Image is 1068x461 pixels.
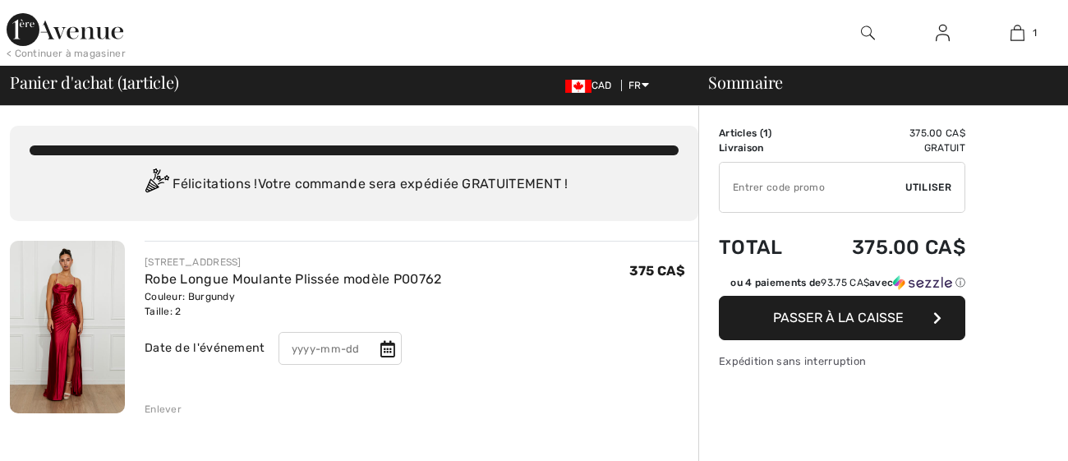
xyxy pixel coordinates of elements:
[730,275,965,290] div: ou 4 paiements de avec
[719,219,808,275] td: Total
[1010,23,1024,43] img: Mon panier
[719,353,965,369] div: Expédition sans interruption
[719,141,808,155] td: Livraison
[720,163,905,212] input: Code promo
[629,263,685,279] span: 375 CA$
[773,310,904,325] span: Passer à la caisse
[1033,25,1037,40] span: 1
[279,332,402,365] input: yyyy-mm-dd
[565,80,592,93] img: Canadian Dollar
[122,70,127,91] span: 1
[7,46,126,61] div: < Continuer à magasiner
[30,168,679,201] div: Félicitations ! Votre commande sera expédiée GRATUITEMENT !
[145,271,442,287] a: Robe Longue Moulante Plissée modèle P00762
[719,275,965,296] div: ou 4 paiements de93.75 CA$avecSezzle Cliquez pour en savoir plus sur Sezzle
[688,74,1058,90] div: Sommaire
[808,126,965,141] td: 375.00 CA$
[565,80,619,91] span: CAD
[981,23,1054,43] a: 1
[763,127,768,139] span: 1
[861,23,875,43] img: recherche
[145,255,442,270] div: [STREET_ADDRESS]
[7,13,123,46] img: 1ère Avenue
[923,23,963,44] a: Se connecter
[719,126,808,141] td: Articles ( )
[145,402,182,417] div: Enlever
[719,296,965,340] button: Passer à la caisse
[145,289,442,319] div: Couleur: Burgundy Taille: 2
[936,23,950,43] img: Mes infos
[808,219,965,275] td: 375.00 CA$
[905,180,951,195] span: Utiliser
[10,74,179,90] span: Panier d'achat ( article)
[628,80,649,91] span: FR
[893,275,952,290] img: Sezzle
[140,168,173,201] img: Congratulation2.svg
[808,141,965,155] td: Gratuit
[821,277,869,288] span: 93.75 CA$
[10,241,125,413] img: Robe Longue Moulante Plissée modèle P00762
[145,339,265,357] div: Date de l'événement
